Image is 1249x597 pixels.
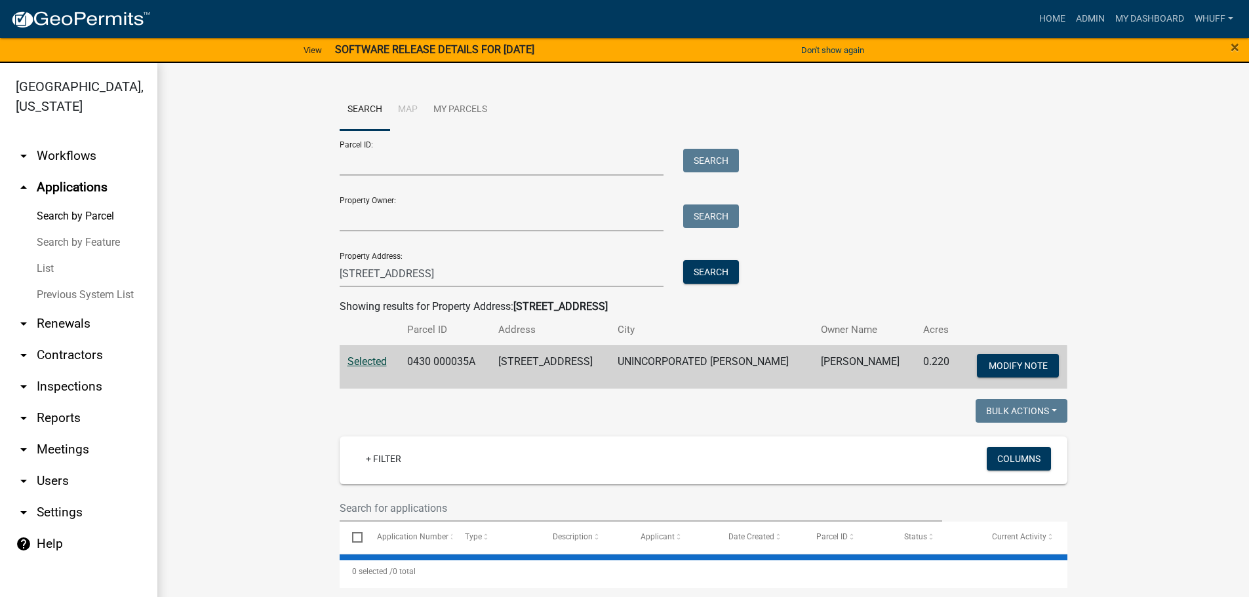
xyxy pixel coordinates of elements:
datatable-header-cell: Application Number [365,522,452,553]
div: Showing results for Property Address: [340,299,1067,315]
a: Search [340,89,390,131]
i: arrow_drop_down [16,148,31,164]
a: My Dashboard [1110,7,1189,31]
button: Search [683,149,739,172]
span: Application Number [377,532,448,541]
td: 0.220 [915,345,961,389]
a: Selected [347,355,387,368]
a: Admin [1071,7,1110,31]
datatable-header-cell: Applicant [628,522,716,553]
button: Modify Note [977,354,1059,377]
span: Date Created [728,532,774,541]
span: Type [465,532,482,541]
datatable-header-cell: Date Created [716,522,804,553]
span: Current Activity [992,532,1046,541]
datatable-header-cell: Status [892,522,980,553]
a: whuff [1189,7,1239,31]
th: Parcel ID [399,315,490,345]
i: arrow_drop_down [16,442,31,457]
button: Don't show again [796,39,869,61]
a: + Filter [355,447,412,471]
button: Search [683,204,739,228]
td: 0430 000035A [399,345,490,389]
a: Home [1034,7,1071,31]
button: Search [683,260,739,284]
span: Description [553,532,593,541]
strong: [STREET_ADDRESS] [513,300,608,313]
datatable-header-cell: Description [540,522,628,553]
button: Columns [987,447,1051,471]
td: [STREET_ADDRESS] [490,345,610,389]
button: Bulk Actions [976,399,1067,423]
i: arrow_drop_down [16,505,31,520]
td: UNINCORPORATED [PERSON_NAME] [610,345,813,389]
a: View [298,39,327,61]
span: Status [904,532,927,541]
i: help [16,536,31,552]
i: arrow_drop_up [16,180,31,195]
span: Parcel ID [816,532,848,541]
i: arrow_drop_down [16,410,31,426]
i: arrow_drop_down [16,316,31,332]
span: 0 selected / [352,567,393,576]
td: [PERSON_NAME] [813,345,915,389]
i: arrow_drop_down [16,347,31,363]
th: Owner Name [813,315,915,345]
div: 0 total [340,555,1067,588]
strong: SOFTWARE RELEASE DETAILS FOR [DATE] [335,43,534,56]
th: City [610,315,813,345]
span: Modify Note [989,360,1048,370]
a: My Parcels [426,89,495,131]
i: arrow_drop_down [16,379,31,395]
datatable-header-cell: Parcel ID [804,522,892,553]
span: × [1231,38,1239,56]
span: Applicant [641,532,675,541]
i: arrow_drop_down [16,473,31,489]
th: Acres [915,315,961,345]
input: Search for applications [340,495,943,522]
button: Close [1231,39,1239,55]
datatable-header-cell: Select [340,522,365,553]
datatable-header-cell: Current Activity [980,522,1067,553]
th: Address [490,315,610,345]
datatable-header-cell: Type [452,522,540,553]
